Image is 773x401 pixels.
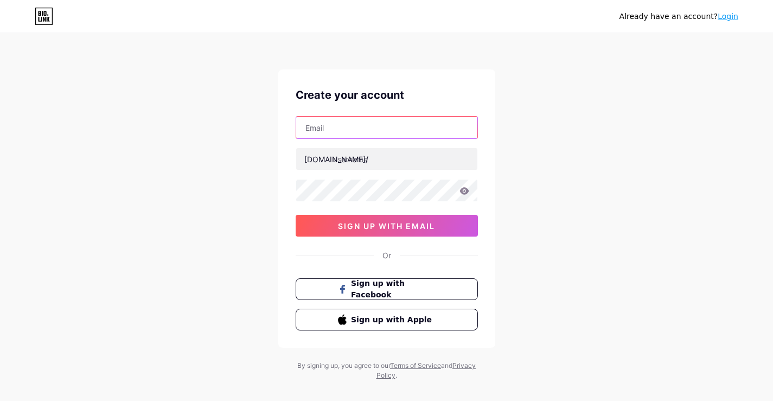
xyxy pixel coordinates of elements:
span: Sign up with Apple [351,314,435,326]
button: Sign up with Facebook [296,278,478,300]
button: sign up with email [296,215,478,237]
a: Terms of Service [390,361,441,370]
div: Create your account [296,87,478,103]
button: Sign up with Apple [296,309,478,330]
div: Or [382,250,391,261]
a: Login [718,12,738,21]
input: Email [296,117,477,138]
div: [DOMAIN_NAME]/ [304,154,368,165]
div: By signing up, you agree to our and . [295,361,479,380]
div: Already have an account? [619,11,738,22]
span: Sign up with Facebook [351,278,435,301]
input: username [296,148,477,170]
span: sign up with email [338,221,435,231]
